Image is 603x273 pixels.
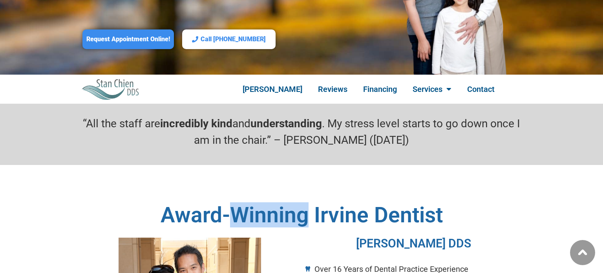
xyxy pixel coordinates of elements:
[459,80,502,98] a: Contact
[201,35,266,44] span: Call [PHONE_NUMBER]
[310,80,355,98] a: Reviews
[250,117,322,130] strong: understanding
[305,238,521,249] h3: [PERSON_NAME] DDS
[182,29,276,49] a: Call [PHONE_NUMBER]
[355,80,405,98] a: Financing
[78,115,525,148] p: “All the staff are and . My stress level starts to go down once I am in the chair.” – [PERSON_NAM...
[86,35,170,44] span: Request Appointment Online!
[405,80,459,98] a: Services
[78,204,525,226] h2: Award-Winning Irvine Dentist
[235,80,310,98] a: [PERSON_NAME]
[82,79,140,99] img: Stan Chien DDS Best Irvine Dentist Logo
[160,117,232,130] strong: incredibly kind
[216,80,521,98] nav: Menu
[82,29,174,49] a: Request Appointment Online!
